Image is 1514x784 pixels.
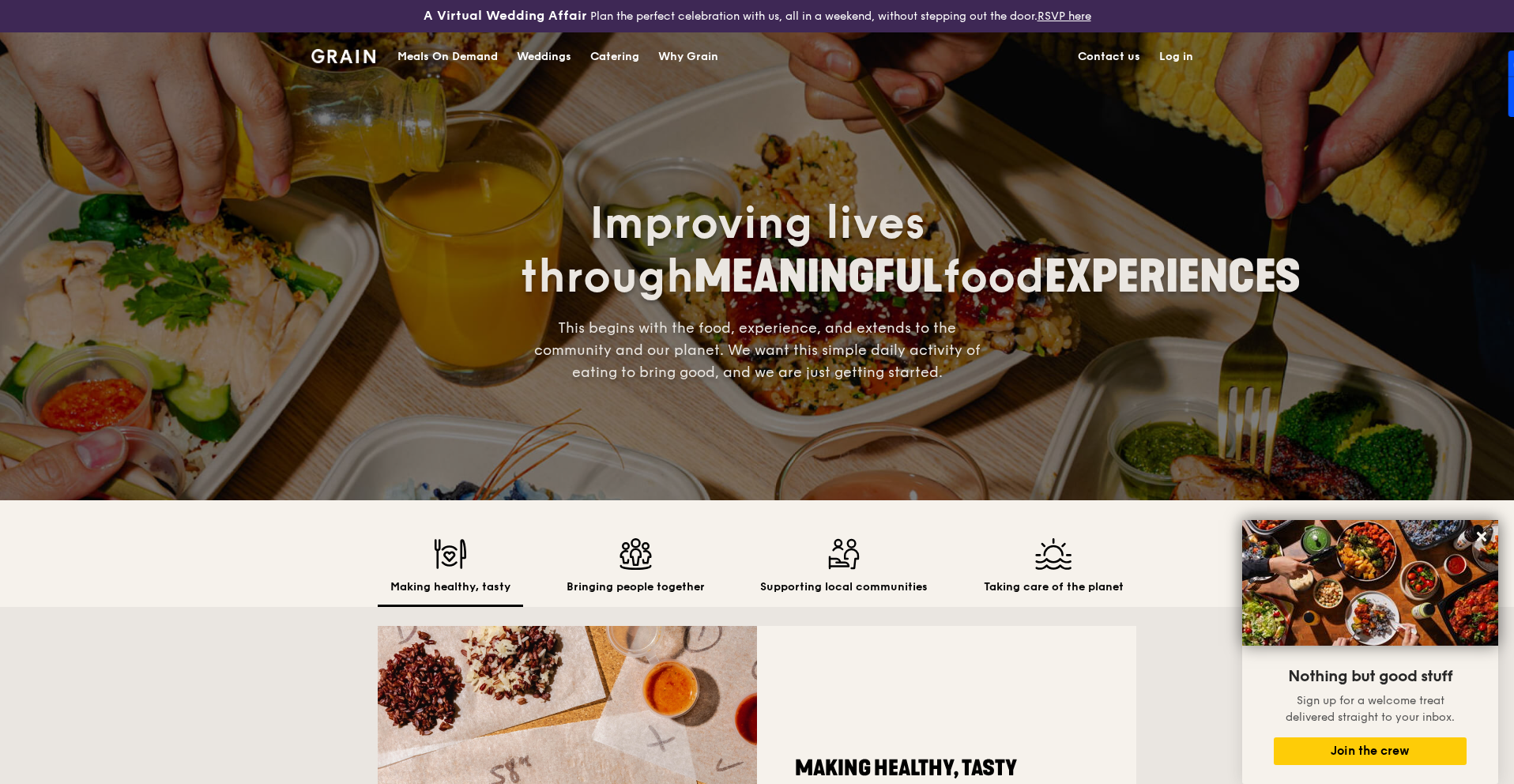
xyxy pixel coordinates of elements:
span: This begins with the food, experience, and extends to the community and our planet. We want this ... [534,319,981,381]
span: MEANINGFUL [694,251,943,303]
span: EXPERIENCES [1045,251,1301,303]
button: Close [1469,524,1494,549]
span: Sign up for a welcome treat delivered straight to your inbox. [1286,694,1455,724]
h2: Supporting local communities [760,579,928,595]
h2: Bringing people together [567,579,705,595]
button: Join the crew [1274,737,1467,765]
h3: A Virtual Wedding Affair [424,6,587,25]
div: Meals On Demand [397,33,498,81]
span: Improving lives through food [520,197,1301,304]
a: Weddings [507,33,581,81]
a: RSVP here [1038,9,1091,23]
h2: Taking care of the planet [984,579,1124,595]
div: Plan the perfect celebration with us, all in a weekend, without stepping out the door. [302,6,1212,26]
div: Catering [590,33,639,81]
img: Bringing people together [567,538,705,570]
a: Why Grain [649,33,728,81]
img: Taking care of the planet [984,538,1124,570]
a: Contact us [1068,33,1150,81]
a: Log in [1150,33,1203,81]
a: Catering [581,33,649,81]
span: Nothing but good stuff [1288,667,1452,686]
img: Supporting local communities [760,538,928,570]
div: Why Grain [658,33,718,81]
a: GrainGrain [311,32,375,79]
img: Grain [311,49,375,63]
h2: Making healthy, tasty [795,754,1098,782]
img: Making healthy, tasty [390,538,510,570]
div: Weddings [517,33,571,81]
img: DSC07876-Edit02-Large.jpeg [1242,520,1498,646]
h2: Making healthy, tasty [390,579,510,595]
